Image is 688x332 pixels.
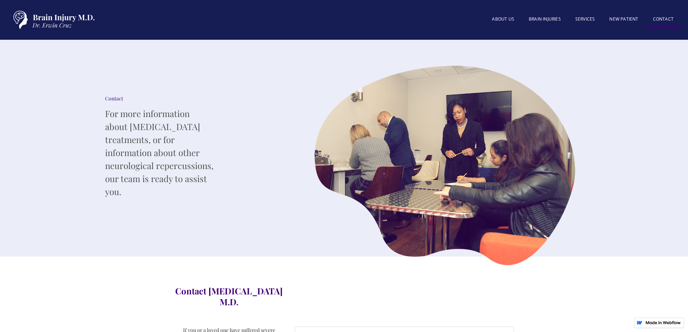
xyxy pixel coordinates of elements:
a: BRAIN INJURIES [522,12,568,26]
a: Contact [646,12,681,28]
p: For more information about [MEDICAL_DATA] treatments, or for information about other neurological... [105,107,213,198]
a: SERVICES [568,12,602,26]
a: New patient [602,12,645,26]
img: Made in Webflow [645,321,681,324]
div: Contact [105,95,213,102]
a: About US [485,12,522,26]
a: home [7,7,98,33]
h3: Contact [MEDICAL_DATA] M.D. [174,285,284,307]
